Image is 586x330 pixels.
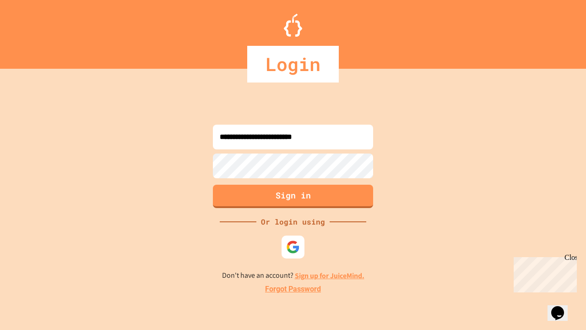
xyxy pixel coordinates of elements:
iframe: chat widget [548,293,577,321]
div: Login [247,46,339,82]
div: Chat with us now!Close [4,4,63,58]
a: Sign up for JuiceMind. [295,271,364,280]
p: Don't have an account? [222,270,364,281]
img: google-icon.svg [286,240,300,254]
iframe: chat widget [510,253,577,292]
a: Forgot Password [265,284,321,295]
img: Logo.svg [284,14,302,37]
div: Or login using [256,216,330,227]
button: Sign in [213,185,373,208]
